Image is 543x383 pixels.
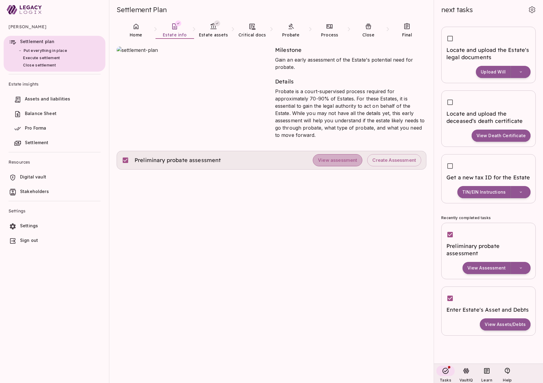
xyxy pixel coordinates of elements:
span: Tasks [440,378,451,382]
span: next tasks [441,5,473,14]
a: Sign out [4,235,105,247]
span: Help [503,378,512,382]
a: Settlement [4,137,105,150]
span: Close settlement [23,63,56,67]
span: Resources [9,155,101,169]
a: Assets and liabilities [4,93,105,106]
button: Upload Will [476,66,511,78]
a: Stakeholders [4,186,105,198]
span: Home [130,32,142,38]
span: Create Assessment [372,158,416,163]
span: Settlement Plan [117,5,166,14]
span: Enter Estate's Asset and Debts [446,306,531,314]
span: TIN/EIN Instructions [462,189,506,195]
span: Settings [9,204,101,218]
button: TIN/EIN Instructions [457,186,511,198]
span: Settlement [25,140,49,145]
span: View Death Certificate [476,133,526,138]
span: Upload Will [481,69,506,75]
span: Assets and liabilities [25,96,70,101]
span: Learn [481,378,492,382]
span: VaultIQ [459,378,473,382]
span: Settlement plan [20,39,54,44]
span: Sign out [20,238,38,243]
div: Locate and upload the deceased’s death certificateView Death Certificate [441,90,536,147]
div: Preliminary probate assessmentView Assessment [441,223,536,279]
span: Probate [282,32,300,38]
span: Close [362,32,375,38]
button: View assessment [313,154,362,166]
span: Estate info [163,32,186,38]
span: Get a new tax ID for the Estate [446,174,531,181]
span: Digital vault [20,174,46,179]
div: Get a new tax ID for the EstateTIN/EIN Instructions [441,154,536,203]
span: [PERSON_NAME] [9,19,101,34]
button: View Death Certificate [472,130,531,142]
a: Digital vault [4,171,105,184]
a: Settlement planPut everything in placeExecute settlementClose settlement [4,36,105,72]
img: settlement-plan [117,46,268,128]
span: Stakeholders [20,189,49,194]
span: Execute settlement [23,56,60,60]
button: Create Assessment [367,154,421,166]
span: View Assets/Debts [485,322,526,327]
button: View Assessment [463,262,511,274]
a: Pro Forma [4,122,105,135]
span: Pro Forma [25,125,46,130]
div: Preliminary probate assessmentView assessmentCreate Assessment [117,151,426,170]
div: Enter Estate's Asset and DebtsView Assets/Debts [441,286,536,336]
span: Locate and upload the deceased’s death certificate [446,110,531,125]
span: Critical docs [238,32,266,38]
span: Locate and upload the Estate's legal documents [446,46,531,61]
span: Preliminary probate assessment [446,242,531,257]
span: View Assessment [467,265,506,271]
span: Estate assets [199,32,228,38]
span: Process [321,32,338,38]
a: Settings [4,220,105,233]
span: Final [402,32,412,38]
span: Gain an early assessment of the Estate's potential need for probate. [275,57,413,70]
a: Balance Sheet [4,108,105,120]
span: Put everything in place [24,48,67,53]
span: Recently completed tasks [441,215,491,220]
span: Probate is a court-supervised process required for approximately 70-90% of Estates. For these Est... [275,88,425,138]
span: Settings [20,223,38,228]
button: View Assets/Debts [480,318,531,330]
div: Locate and upload the Estate's legal documentsUpload Will [441,27,536,83]
span: Milestone [275,46,302,53]
span: Estate insights [9,77,101,91]
span: Preliminary probate assessment [135,157,221,164]
span: Balance Sheet [25,111,56,116]
span: Details [275,78,294,85]
span: View assessment [318,158,357,163]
